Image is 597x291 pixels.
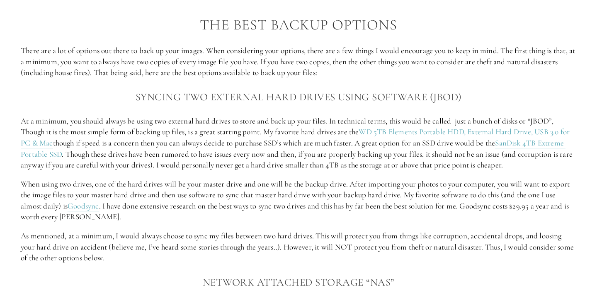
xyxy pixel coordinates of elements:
[21,274,576,291] h3: Network Attached Storage “NAS”
[21,89,576,105] h3: Syncing two external hard drives using software (JBOD)
[21,45,576,78] p: There are a lot of options out there to back up your images. When considering your options, there...
[21,17,576,33] h2: The Best Backup Options
[21,230,576,264] p: As mentioned, at a minimum, I would always choose to sync my files between two hard drives. This ...
[68,201,99,211] a: Goodsync
[21,116,576,171] p: At a minimum, you should always be using two external hard drives to store and back up your files...
[21,179,576,223] p: When using two drives, one of the hard drives will be your master drive and one will be the backu...
[21,127,571,148] a: WD 5TB Elements Portable HDD, External Hard Drive, USB 3.0 for PC & Mac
